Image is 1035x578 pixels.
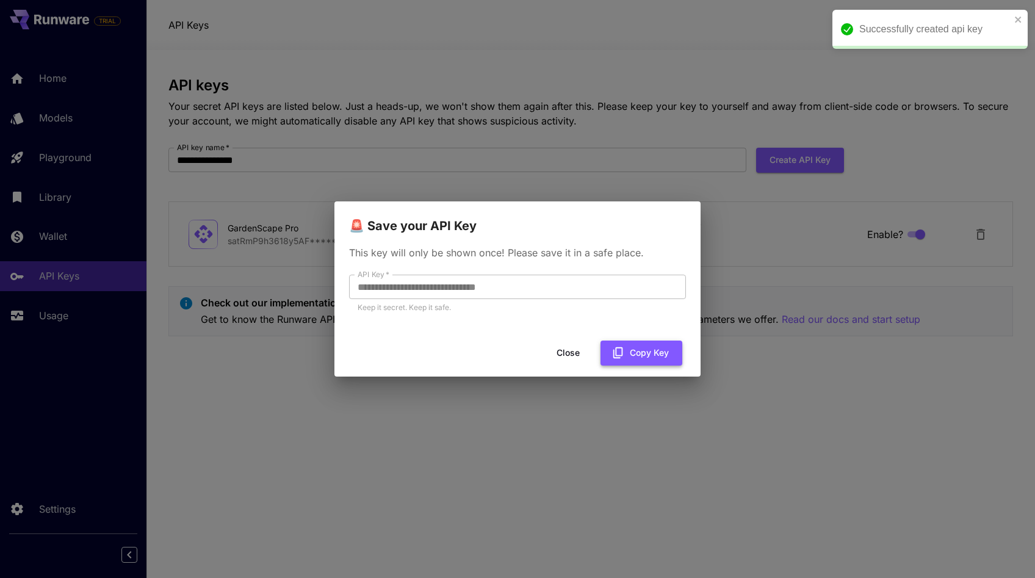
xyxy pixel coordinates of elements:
button: Copy Key [600,341,682,366]
p: This key will only be shown once! Please save it in a safe place. [349,245,686,260]
p: Keep it secret. Keep it safe. [358,302,677,314]
button: close [1014,15,1023,24]
label: API Key [358,269,389,280]
div: Successfully created api key [859,22,1011,37]
h2: 🚨 Save your API Key [334,201,701,236]
button: Close [541,341,596,366]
